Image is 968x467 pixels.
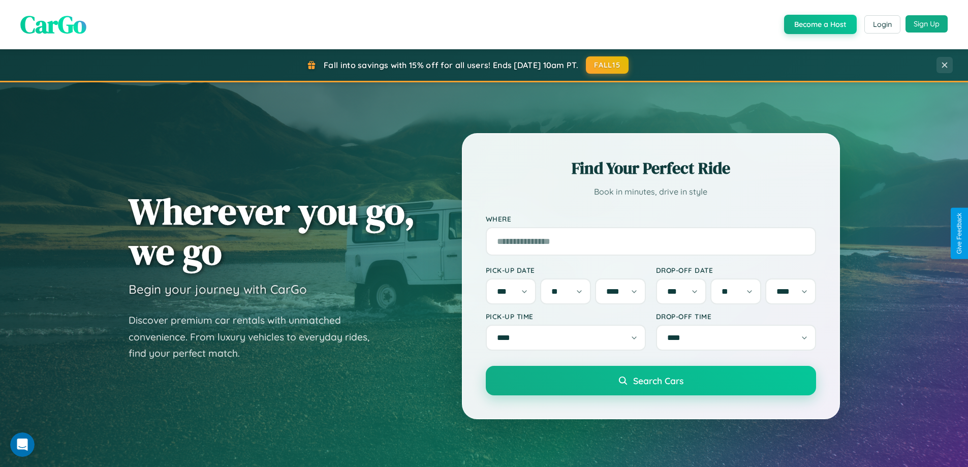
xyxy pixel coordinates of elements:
span: CarGo [20,8,86,41]
button: Search Cars [486,366,816,395]
p: Book in minutes, drive in style [486,184,816,199]
label: Drop-off Date [656,266,816,274]
h1: Wherever you go, we go [129,191,415,271]
button: Login [864,15,900,34]
div: Give Feedback [956,213,963,254]
button: Become a Host [784,15,857,34]
button: Sign Up [905,15,948,33]
p: Discover premium car rentals with unmatched convenience. From luxury vehicles to everyday rides, ... [129,312,383,362]
span: Search Cars [633,375,683,386]
label: Where [486,214,816,223]
h2: Find Your Perfect Ride [486,157,816,179]
label: Pick-up Time [486,312,646,321]
h3: Begin your journey with CarGo [129,282,307,297]
span: Fall into savings with 15% off for all users! Ends [DATE] 10am PT. [324,60,578,70]
label: Drop-off Time [656,312,816,321]
iframe: Intercom live chat [10,432,35,457]
button: FALL15 [586,56,629,74]
label: Pick-up Date [486,266,646,274]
